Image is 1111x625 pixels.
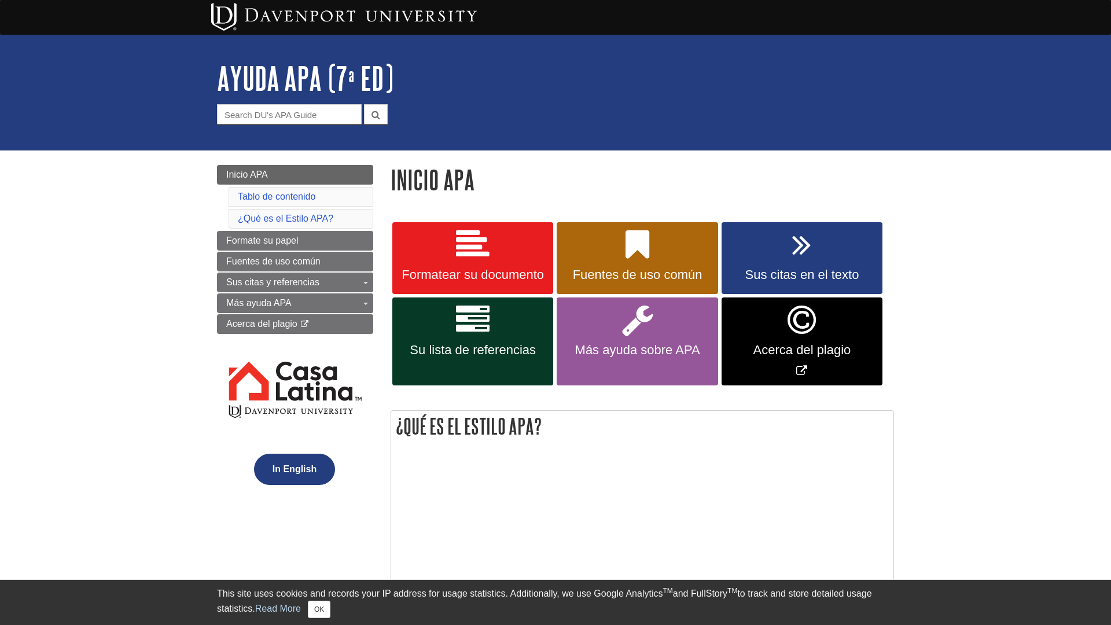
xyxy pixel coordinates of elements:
[217,293,373,313] a: Más ayuda APA
[727,587,737,595] sup: TM
[730,343,874,358] span: Acerca del plagio
[565,267,709,282] span: Fuentes de uso común
[722,297,882,386] a: Link opens in new window
[255,604,301,613] a: Read More
[217,60,393,96] a: AYUDA APA (7ª ED)
[226,256,321,266] span: Fuentes de uso común
[211,3,477,31] img: Davenport University
[663,587,672,595] sup: TM
[391,165,894,194] h1: Inicio APA
[401,343,545,358] span: Su lista de referencias
[217,252,373,271] a: Fuentes de uso común
[308,601,330,618] button: Close
[730,267,874,282] span: Sus citas en el texto
[217,165,373,505] div: Guide Page Menu
[391,411,893,442] h2: ¿Qué es el Estilo APA?
[238,214,333,223] a: ¿Qué es el Estilo APA?
[254,454,335,485] button: In English
[217,104,362,124] input: Search DU's APA Guide
[251,464,338,474] a: In English
[226,236,299,245] span: Formate su papel
[401,267,545,282] span: Formatear su documento
[392,222,553,294] a: Formatear su documento
[217,231,373,251] a: Formate su papel
[392,297,553,386] a: Su lista de referencias
[226,298,292,308] span: Más ayuda APA
[300,321,310,328] i: This link opens in a new window
[226,319,297,329] span: Acerca del plagio
[238,192,315,201] a: Tablo de contenido
[226,277,319,287] span: Sus citas y referencias
[217,587,894,618] div: This site uses cookies and records your IP address for usage statistics. Additionally, we use Goo...
[557,222,718,294] a: Fuentes de uso común
[217,165,373,185] a: Inicio APA
[226,170,268,179] span: Inicio APA
[217,314,373,334] a: Acerca del plagio
[217,273,373,292] a: Sus citas y referencias
[722,222,882,294] a: Sus citas en el texto
[557,297,718,386] a: Más ayuda sobre APA
[565,343,709,358] span: Más ayuda sobre APA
